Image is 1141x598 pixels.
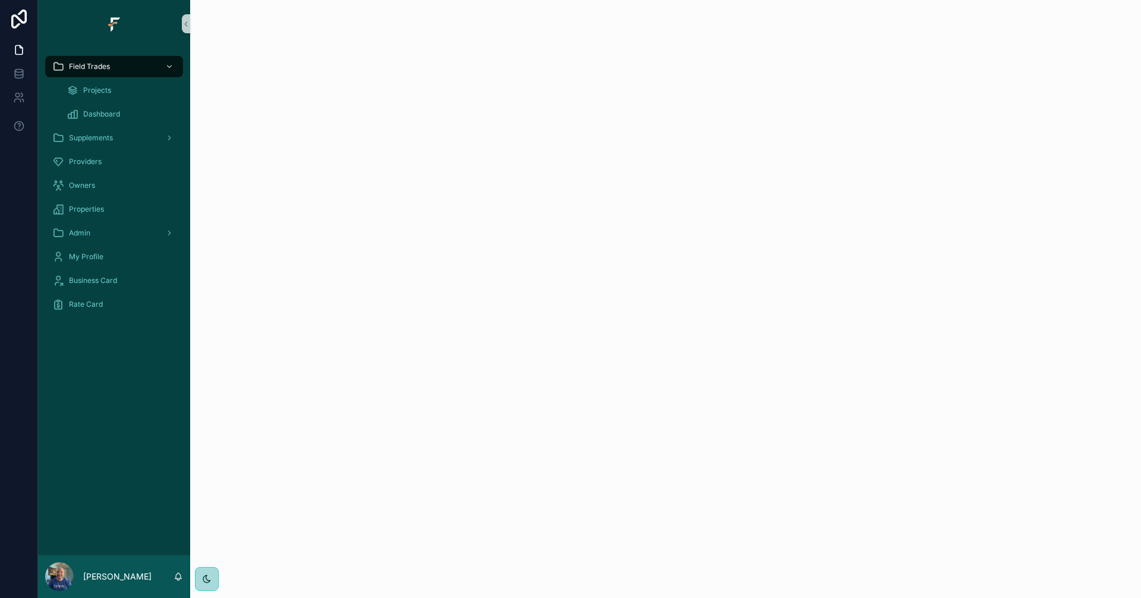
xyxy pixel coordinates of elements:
span: Business Card [69,276,117,285]
span: Projects [83,86,111,95]
span: Rate Card [69,300,103,309]
a: Properties [45,199,183,220]
span: Admin [69,228,90,238]
span: Supplements [69,133,113,143]
a: Providers [45,151,183,172]
a: Dashboard [59,103,183,125]
div: scrollable content [38,48,190,331]
a: Business Card [45,270,183,291]
p: [PERSON_NAME] [83,571,152,583]
a: Field Trades [45,56,183,77]
a: Admin [45,222,183,244]
span: Dashboard [83,109,120,119]
span: My Profile [69,252,103,262]
span: Properties [69,204,104,214]
a: My Profile [45,246,183,267]
span: Providers [69,157,102,166]
span: Field Trades [69,62,110,71]
a: Owners [45,175,183,196]
img: App logo [105,14,124,33]
a: Projects [59,80,183,101]
a: Supplements [45,127,183,149]
a: Rate Card [45,294,183,315]
span: Owners [69,181,95,190]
